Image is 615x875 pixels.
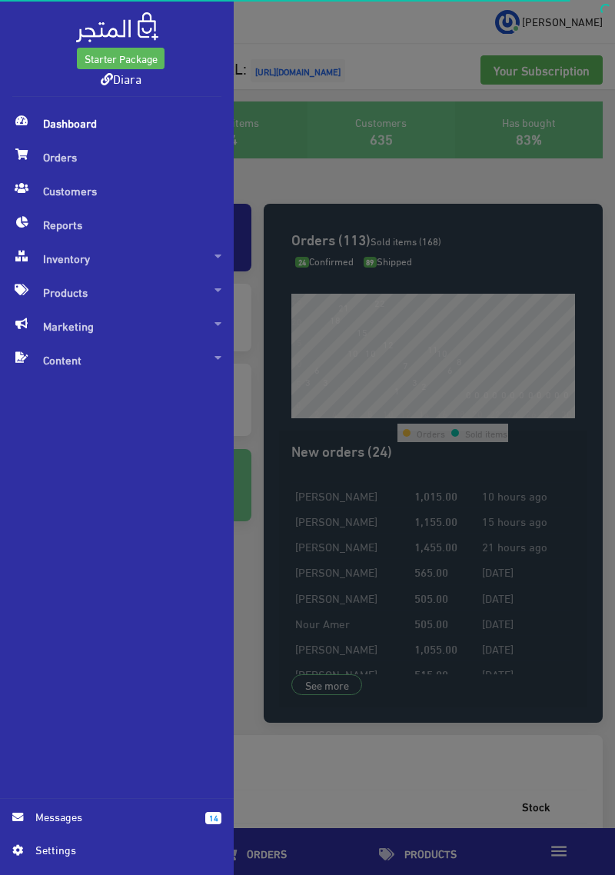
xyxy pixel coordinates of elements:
span: Inventory [12,241,221,275]
span: Marketing [12,309,221,343]
a: Settings [12,841,221,866]
img: . [76,12,158,42]
span: Content [12,343,221,377]
a: Diara [101,67,141,89]
a: 14 Messages [12,808,221,841]
span: Orders [12,140,221,174]
span: Products [12,275,221,309]
span: Dashboard [12,106,221,140]
span: Reports [12,208,221,241]
span: Messages [35,808,193,825]
span: Settings [35,841,209,858]
span: 14 [205,812,221,824]
a: Starter Package [77,48,164,69]
span: Customers [12,174,221,208]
